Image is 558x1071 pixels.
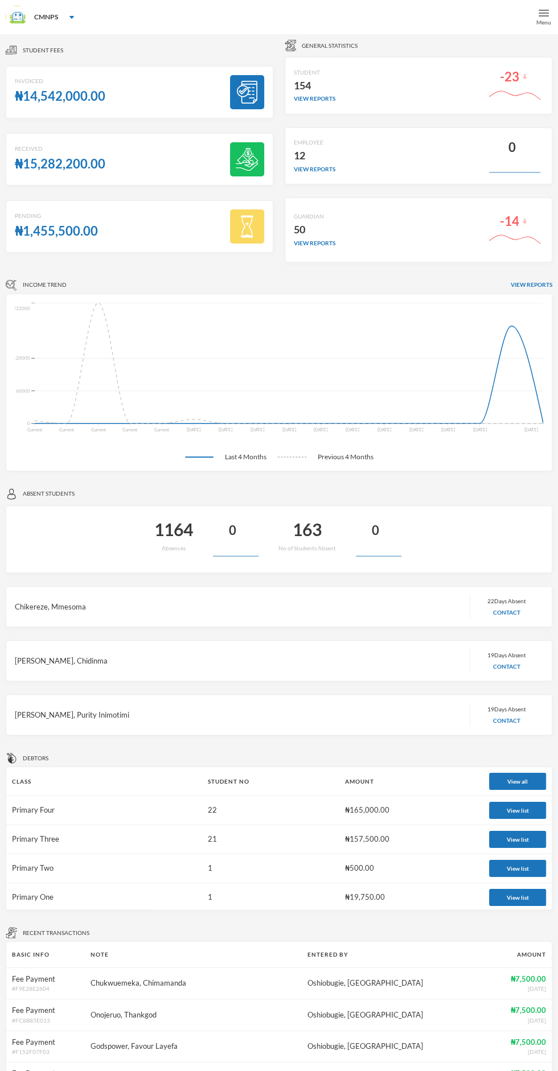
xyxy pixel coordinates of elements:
th: Note [85,942,302,967]
tspan: Current [122,426,137,432]
td: Primary Three [6,825,202,854]
div: Received [15,145,105,153]
div: [DATE] [490,985,546,993]
td: Oshiobugie, [GEOGRAPHIC_DATA] [302,1031,485,1062]
td: Primary Two [6,854,202,883]
button: View list [489,860,546,877]
tspan: Current [59,426,74,432]
div: View Contact Details [487,607,526,618]
div: View Contact Details [487,661,526,672]
div: # F152F07F03 [12,1048,79,1056]
tspan: [DATE] [314,426,327,432]
div: 1164 [154,514,193,545]
tspan: [DATE] [524,426,538,432]
td: Primary One [6,883,202,912]
th: Class [6,767,202,796]
tspan: [DATE] [378,426,391,432]
div: 0 [372,520,379,542]
span: Absent students [23,489,75,498]
strong: ₦7,500.00 [511,974,546,983]
button: View list [489,831,546,848]
tspan: [DATE] [346,426,359,432]
div: Invoiced [15,77,105,85]
button: View all [489,773,546,790]
tspan: 222000 [13,306,30,311]
td: Oshiobugie, [GEOGRAPHIC_DATA] [302,967,485,999]
span: Student fees [23,46,63,55]
tspan: [DATE] [441,426,455,432]
div: -14 [500,211,519,233]
a: Invoiced₦14,542,000.00 [6,66,273,127]
div: 12 [294,147,335,165]
tspan: [DATE] [187,426,200,432]
span: Previous 4 Months [306,452,385,462]
button: View list [489,889,546,906]
button: View list [489,802,546,819]
th: Basic Info [6,942,85,967]
span: View reports [511,281,552,289]
div: Fee Payment [12,1037,79,1048]
div: Menu [536,18,551,27]
th: Amount [485,942,552,967]
div: -23 [500,66,519,88]
td: 22 [202,796,339,825]
div: 19 Days Absent [487,703,526,715]
div: CMNPS [34,12,58,22]
td: 1 [202,883,339,912]
div: ₦14,542,000.00 [15,85,105,108]
div: # FC8B85E013 [12,1016,79,1025]
div: View Contact Details [487,715,526,726]
tspan: [DATE] [219,426,232,432]
tspan: [DATE] [409,426,423,432]
td: ₦165,000.00 [339,796,483,825]
div: 19 Days Absent [487,649,526,661]
tspan: Current [27,426,42,432]
td: 21 [202,825,339,854]
th: Amount [339,767,483,796]
div: Fee Payment [12,974,79,985]
th: Student No [202,767,339,796]
tspan: [DATE] [473,426,486,432]
div: GUARDIAN [294,212,335,221]
tspan: 120000 [13,355,30,361]
tspan: [DATE] [251,426,264,432]
strong: ₦7,500.00 [511,1037,546,1047]
div: STUDENT [294,68,335,77]
div: 0 [229,520,236,542]
th: Entered By [302,942,485,967]
div: Chikereze, Mmesoma [15,599,470,614]
td: ₦500.00 [339,854,483,883]
div: 154 [294,77,335,95]
div: view reports [294,94,335,103]
div: view reports [294,165,335,174]
div: Fee Payment [12,1005,79,1016]
div: # F9E28E2604 [12,985,79,993]
span: Recent Transactions [23,929,89,937]
div: No of Students Absent [278,544,336,553]
div: 50 [294,221,335,239]
div: Pending [15,212,98,220]
span: General Statistics [302,42,358,50]
div: [DATE] [490,1048,546,1056]
div: Absences [162,544,186,553]
span: Debtors [23,754,48,763]
div: [DATE] [490,1016,546,1025]
div: EMPLOYEE [294,138,335,147]
strong: ₦7,500.00 [511,1006,546,1015]
span: Income Trend [23,281,67,289]
td: Onojeruo, Thankgod [85,999,302,1031]
tspan: 60000 [16,388,30,393]
tspan: Current [154,426,169,432]
div: 0 [508,137,516,159]
td: Godspower, Favour Layefa [85,1031,302,1062]
td: Chukwuemeka, Chimamanda [85,967,302,999]
div: 22 Days Absent [487,595,526,607]
td: Primary Four [6,796,202,825]
div: view reports [294,239,335,248]
div: [PERSON_NAME], Purity Inimotimi [15,707,470,722]
tspan: Current [91,426,106,432]
div: ₦15,282,200.00 [15,153,105,175]
td: ₦157,500.00 [339,825,483,854]
tspan: [DATE] [282,426,296,432]
a: Pending₦1,455,500.00 [6,200,273,262]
